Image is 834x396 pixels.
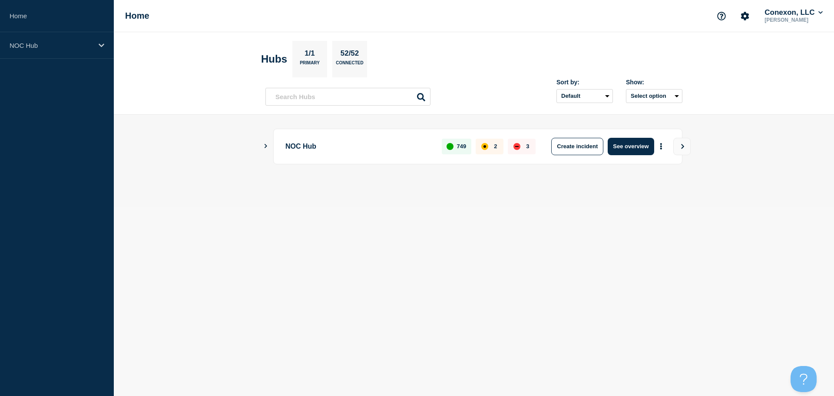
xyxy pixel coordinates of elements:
[300,60,320,70] p: Primary
[447,143,453,150] div: up
[712,7,731,25] button: Support
[494,143,497,150] p: 2
[673,138,691,155] button: View
[551,138,603,155] button: Create incident
[261,53,287,65] h2: Hubs
[457,143,467,150] p: 749
[285,138,432,155] p: NOC Hub
[763,8,824,17] button: Conexon, LLC
[301,49,318,60] p: 1/1
[125,11,149,21] h1: Home
[337,49,362,60] p: 52/52
[626,89,682,103] button: Select option
[481,143,488,150] div: affected
[556,79,613,86] div: Sort by:
[556,89,613,103] select: Sort by
[736,7,754,25] button: Account settings
[526,143,529,150] p: 3
[626,79,682,86] div: Show:
[264,143,268,150] button: Show Connected Hubs
[608,138,654,155] button: See overview
[10,42,93,49] p: NOC Hub
[655,138,667,154] button: More actions
[763,17,824,23] p: [PERSON_NAME]
[513,143,520,150] div: down
[791,366,817,392] iframe: Help Scout Beacon - Open
[336,60,363,70] p: Connected
[265,88,430,106] input: Search Hubs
